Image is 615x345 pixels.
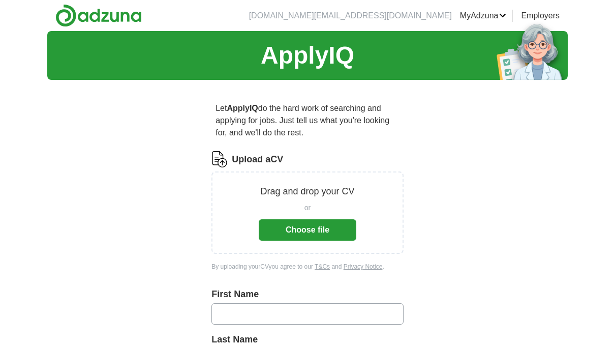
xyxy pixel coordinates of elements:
p: Drag and drop your CV [260,185,354,198]
h1: ApplyIQ [261,37,354,74]
a: Privacy Notice [344,263,383,270]
img: CV Icon [211,151,228,167]
label: Upload a CV [232,153,283,166]
a: Employers [521,10,560,22]
strong: ApplyIQ [227,104,258,112]
img: Adzuna logo [55,4,142,27]
label: First Name [211,287,404,301]
p: Let do the hard work of searching and applying for jobs. Just tell us what you're looking for, an... [211,98,404,143]
a: T&Cs [315,263,330,270]
span: or [304,203,311,213]
div: By uploading your CV you agree to our and . [211,262,404,271]
li: [DOMAIN_NAME][EMAIL_ADDRESS][DOMAIN_NAME] [249,10,452,22]
button: Choose file [259,219,356,241]
a: MyAdzuna [460,10,507,22]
